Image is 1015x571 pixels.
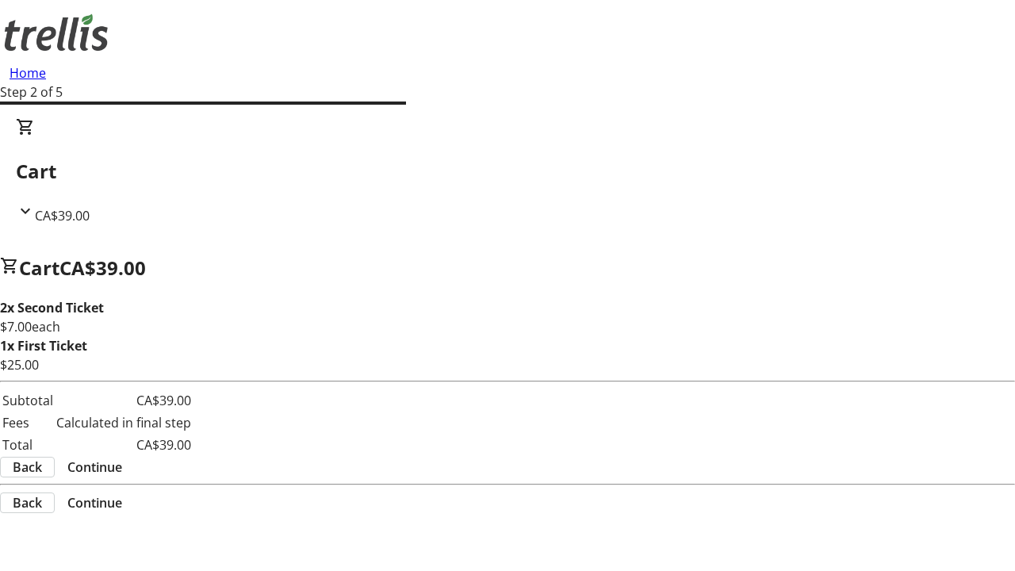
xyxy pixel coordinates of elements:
[16,157,999,186] h2: Cart
[2,390,54,411] td: Subtotal
[35,207,90,224] span: CA$39.00
[67,493,122,512] span: Continue
[59,255,146,281] span: CA$39.00
[2,435,54,455] td: Total
[56,390,192,411] td: CA$39.00
[55,458,135,477] button: Continue
[55,493,135,512] button: Continue
[16,117,999,225] div: CartCA$39.00
[13,458,42,477] span: Back
[56,435,192,455] td: CA$39.00
[2,412,54,433] td: Fees
[56,412,192,433] td: Calculated in final step
[67,458,122,477] span: Continue
[19,255,59,281] span: Cart
[13,493,42,512] span: Back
